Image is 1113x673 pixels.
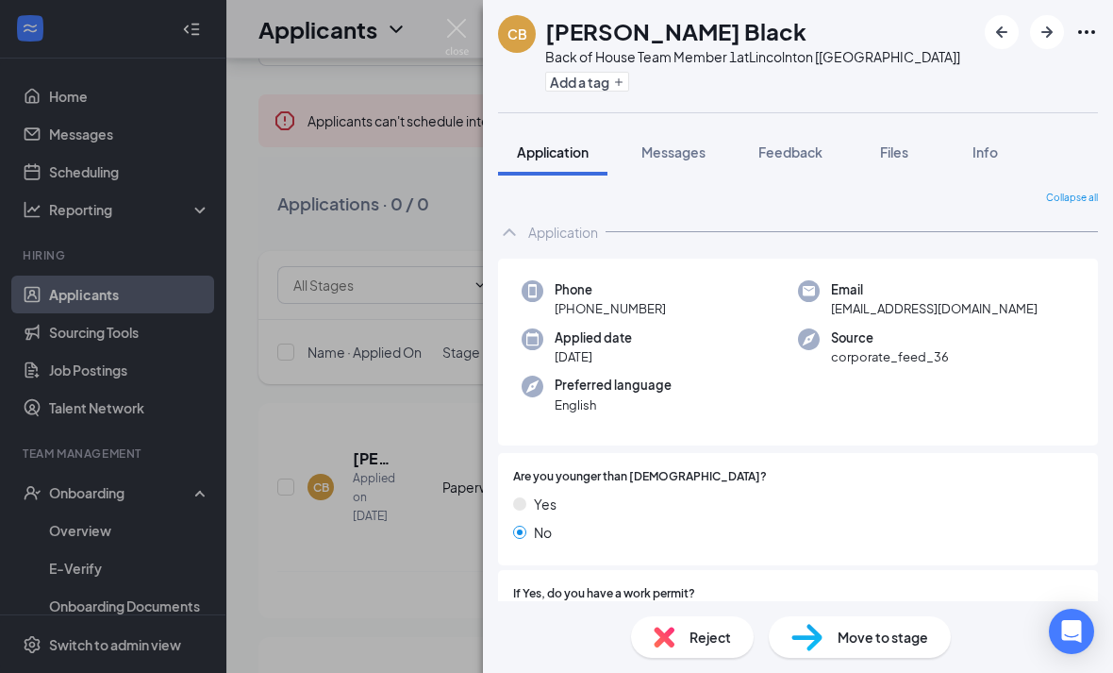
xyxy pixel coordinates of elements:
div: CB [507,25,527,43]
div: Open Intercom Messenger [1049,609,1094,654]
span: Move to stage [838,627,928,648]
span: [PHONE_NUMBER] [555,299,666,318]
span: [DATE] [555,347,632,366]
button: ArrowRight [1030,15,1064,49]
span: Are you younger than [DEMOGRAPHIC_DATA]? [513,468,767,486]
svg: ArrowRight [1036,21,1058,43]
span: If Yes, do you have a work permit? [513,585,695,603]
span: Files [880,143,908,160]
span: Application [517,143,589,160]
span: Preferred language [555,376,672,395]
button: ArrowLeftNew [985,15,1019,49]
div: Back of House Team Member 1 at Lincolnton [[GEOGRAPHIC_DATA]] [545,47,960,66]
span: No [534,522,552,543]
span: Phone [555,280,666,299]
span: [EMAIL_ADDRESS][DOMAIN_NAME] [831,299,1038,318]
span: Email [831,280,1038,299]
span: English [555,395,672,414]
button: PlusAdd a tag [545,72,629,92]
span: Reject [689,627,731,648]
span: Collapse all [1046,191,1098,206]
span: Yes [534,494,556,514]
span: Feedback [758,143,822,160]
svg: Ellipses [1075,21,1098,43]
h1: [PERSON_NAME] Black [545,15,806,47]
span: corporate_feed_36 [831,347,949,366]
svg: ChevronUp [498,221,521,244]
svg: Plus [613,76,624,88]
svg: ArrowLeftNew [990,21,1013,43]
span: Source [831,328,949,347]
span: Applied date [555,328,632,347]
span: Messages [641,143,706,160]
span: Info [972,143,998,160]
div: Application [528,223,598,242]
